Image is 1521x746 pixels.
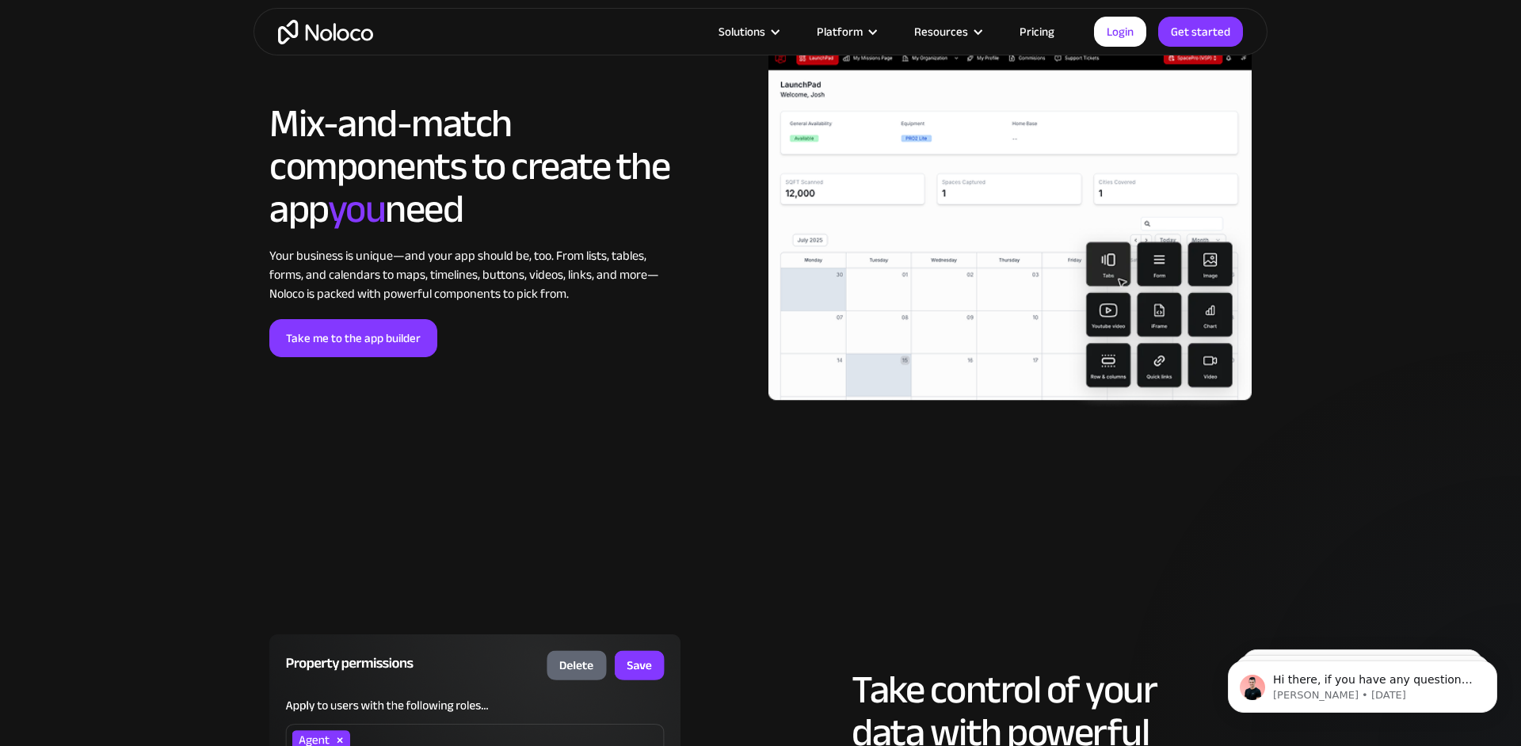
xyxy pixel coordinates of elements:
a: Take me to the app builder [269,319,437,357]
div: Your business is unique—and your app should be, too. From lists, tables, forms, and calendars to ... [269,246,669,303]
div: Resources [914,21,968,42]
a: Pricing [1000,21,1074,42]
span: you [328,172,386,246]
div: Solutions [719,21,765,42]
div: Platform [817,21,863,42]
a: Login [1094,17,1146,47]
div: Solutions [699,21,797,42]
h2: Mix-and-match components to create the app need [269,102,669,230]
iframe: Intercom notifications message [1204,627,1521,738]
div: Platform [797,21,894,42]
a: Get started [1158,17,1243,47]
div: Resources [894,21,1000,42]
a: home [278,20,373,44]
